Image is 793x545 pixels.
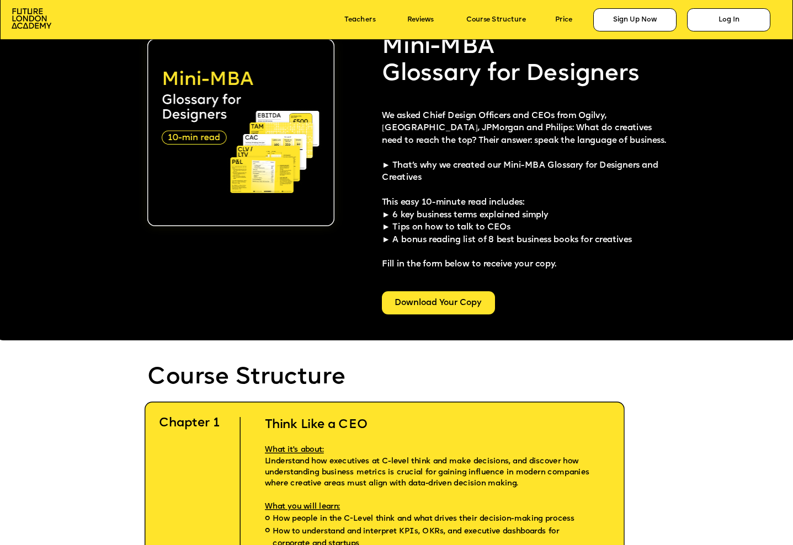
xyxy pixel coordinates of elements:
a: Teachers [344,16,375,24]
span: Glossary for Designers [382,62,640,87]
img: image-aac980e9-41de-4c2d-a048-f29dd30a0068.png [12,8,51,28]
a: Price [555,16,572,24]
span: What it's about: [265,446,324,454]
span: This easy 10-minute read includes: ► 6 key business terms explained simply ► Tips on how to talk ... [382,199,632,269]
a: Course Structure [466,16,526,24]
span: How people in the C-Level think and what drives their decision-making process [273,513,574,525]
span: Chapter 1 [159,417,220,429]
span: We asked Chief Design Officers and CEOs from Ogilvy, [GEOGRAPHIC_DATA], JPMorgan and Philips: Wha... [382,112,666,183]
span: What you will learn: [265,502,340,510]
span: Mini-MBA [382,35,494,60]
span: Understand how executives at C-level think and make decisions, and discover how understanding bus... [265,457,592,488]
h2: Think Like a CEO [249,402,618,432]
p: Course Structure [147,364,519,391]
a: Reviews [407,16,434,24]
